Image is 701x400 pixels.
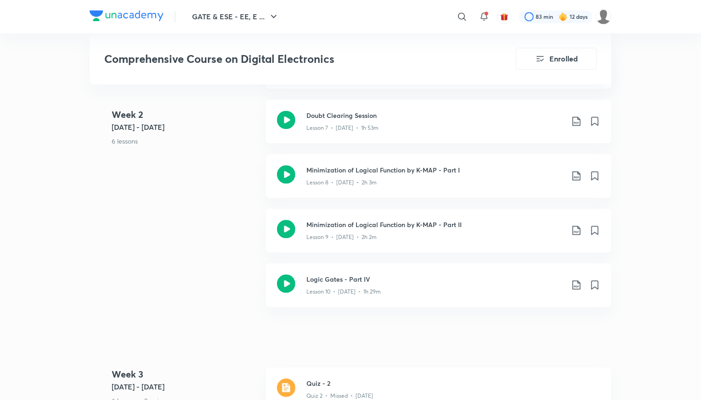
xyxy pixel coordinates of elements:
[306,220,564,229] h3: Minimization of Logical Function by K-MAP - Part II
[516,48,597,70] button: Enrolled
[306,378,600,388] h3: Quiz - 2
[306,111,564,120] h3: Doubt Clearing Session
[266,263,611,318] a: Logic Gates - Part IVLesson 10 • [DATE] • 1h 29m
[90,10,164,23] a: Company Logo
[112,367,259,381] h4: Week 3
[306,274,564,284] h3: Logic Gates - Part IV
[306,233,377,241] p: Lesson 9 • [DATE] • 2h 2m
[497,9,512,24] button: avatar
[187,7,285,26] button: GATE & ESE - EE, E ...
[306,124,379,132] p: Lesson 7 • [DATE] • 1h 53m
[90,10,164,21] img: Company Logo
[596,9,611,24] img: Rahul KD
[112,108,259,122] h4: Week 2
[104,52,464,66] h3: Comprehensive Course on Digital Electronics
[559,12,568,21] img: streak
[112,122,259,133] h5: [DATE] - [DATE]
[306,165,564,175] h3: Minimization of Logical Function by K-MAP - Part I
[112,136,259,146] p: 6 lessons
[112,381,259,392] h5: [DATE] - [DATE]
[306,392,373,400] p: Quiz 2 • Missed • [DATE]
[500,12,509,21] img: avatar
[277,378,295,397] img: quiz
[266,209,611,263] a: Minimization of Logical Function by K-MAP - Part IILesson 9 • [DATE] • 2h 2m
[306,288,381,296] p: Lesson 10 • [DATE] • 1h 29m
[306,178,377,187] p: Lesson 8 • [DATE] • 2h 3m
[266,100,611,154] a: Doubt Clearing SessionLesson 7 • [DATE] • 1h 53m
[266,154,611,209] a: Minimization of Logical Function by K-MAP - Part ILesson 8 • [DATE] • 2h 3m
